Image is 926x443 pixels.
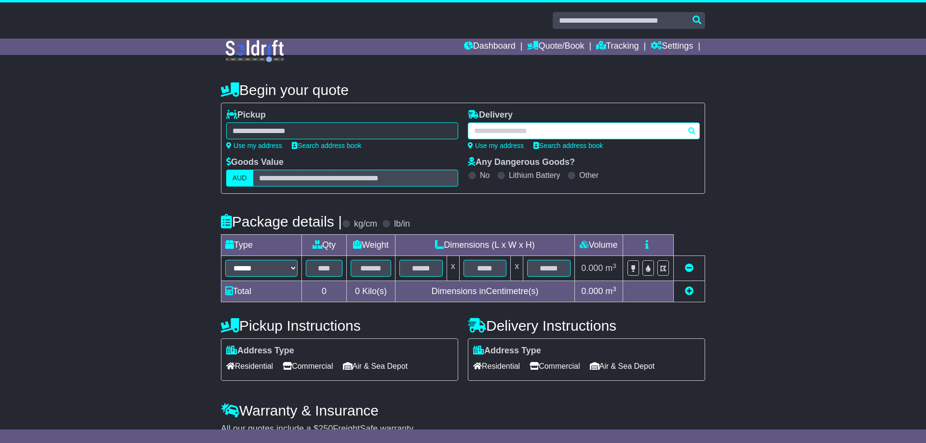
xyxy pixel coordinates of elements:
span: 0.000 [581,263,603,273]
a: Dashboard [464,39,516,55]
label: kg/cm [354,219,377,229]
h4: Warranty & Insurance [221,403,705,418]
td: Volume [574,235,623,256]
label: Any Dangerous Goods? [468,157,575,168]
a: Search address book [292,142,361,149]
label: Other [579,171,599,180]
span: 250 [318,424,333,433]
h4: Begin your quote [221,82,705,98]
div: All our quotes include a $ FreightSafe warranty. [221,424,705,434]
td: Weight [347,235,395,256]
sup: 3 [613,262,616,269]
span: Air & Sea Depot [343,359,408,374]
label: AUD [226,170,253,187]
span: Residential [473,359,520,374]
span: Air & Sea Depot [590,359,655,374]
td: x [511,256,523,281]
a: Quote/Book [527,39,584,55]
label: No [480,171,490,180]
h4: Package details | [221,214,342,229]
td: Kilo(s) [347,281,395,302]
td: Total [221,281,302,302]
td: Type [221,235,302,256]
td: Qty [302,235,347,256]
span: Commercial [530,359,580,374]
a: Tracking [596,39,639,55]
a: Add new item [685,286,694,296]
span: 0 [355,286,360,296]
label: Address Type [226,346,294,356]
label: Pickup [226,110,266,121]
span: m [605,263,616,273]
a: Use my address [468,142,524,149]
typeahead: Please provide city [468,122,700,139]
span: 0.000 [581,286,603,296]
a: Search address book [533,142,603,149]
span: m [605,286,616,296]
label: Goods Value [226,157,284,168]
a: Settings [651,39,693,55]
h4: Delivery Instructions [468,318,705,334]
a: Remove this item [685,263,694,273]
label: Lithium Battery [509,171,560,180]
a: Use my address [226,142,282,149]
td: x [447,256,459,281]
label: Delivery [468,110,513,121]
label: Address Type [473,346,541,356]
td: 0 [302,281,347,302]
sup: 3 [613,285,616,293]
td: Dimensions (L x W x H) [395,235,574,256]
label: lb/in [394,219,410,229]
span: Commercial [283,359,333,374]
td: Dimensions in Centimetre(s) [395,281,574,302]
h4: Pickup Instructions [221,318,458,334]
span: Residential [226,359,273,374]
